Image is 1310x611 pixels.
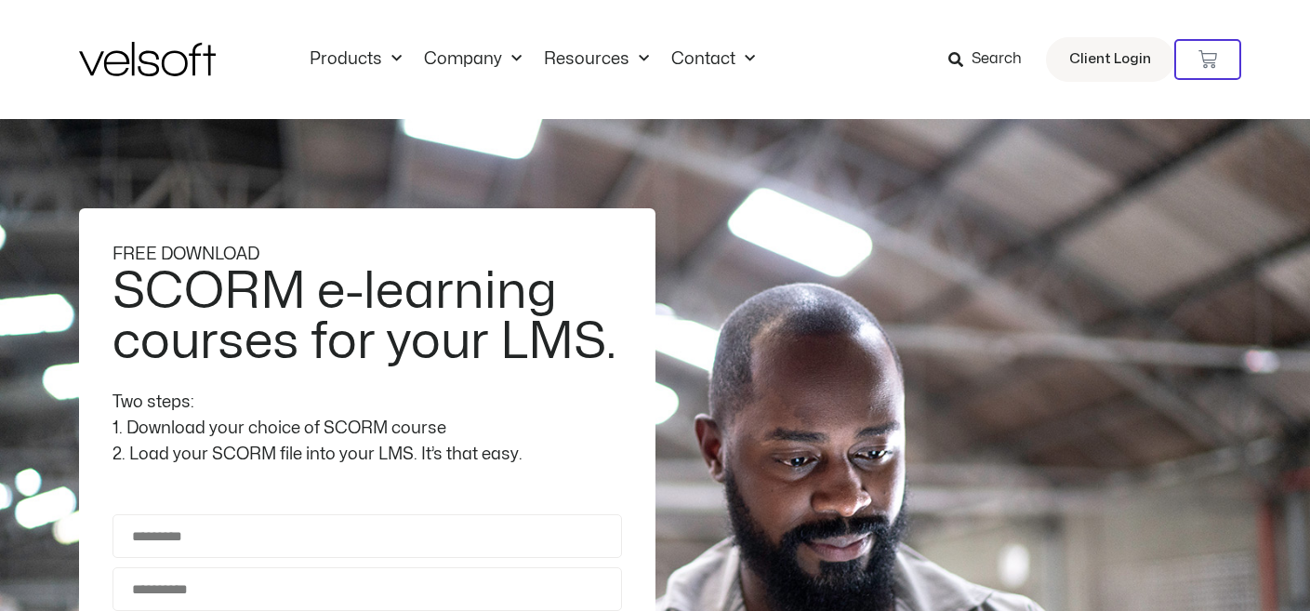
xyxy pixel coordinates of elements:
div: 1. Download your choice of SCORM course [112,416,622,442]
span: Client Login [1069,47,1151,72]
h2: SCORM e-learning courses for your LMS. [112,267,617,367]
div: 2. Load your SCORM file into your LMS. It’s that easy. [112,442,622,468]
span: Search [972,47,1022,72]
nav: Menu [298,49,766,70]
a: Client Login [1046,37,1174,82]
a: ContactMenu Toggle [660,49,766,70]
a: CompanyMenu Toggle [413,49,533,70]
img: Velsoft Training Materials [79,42,216,76]
a: Search [948,44,1035,75]
a: ProductsMenu Toggle [298,49,413,70]
div: Two steps: [112,390,622,416]
a: ResourcesMenu Toggle [533,49,660,70]
div: FREE DOWNLOAD [112,242,622,268]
